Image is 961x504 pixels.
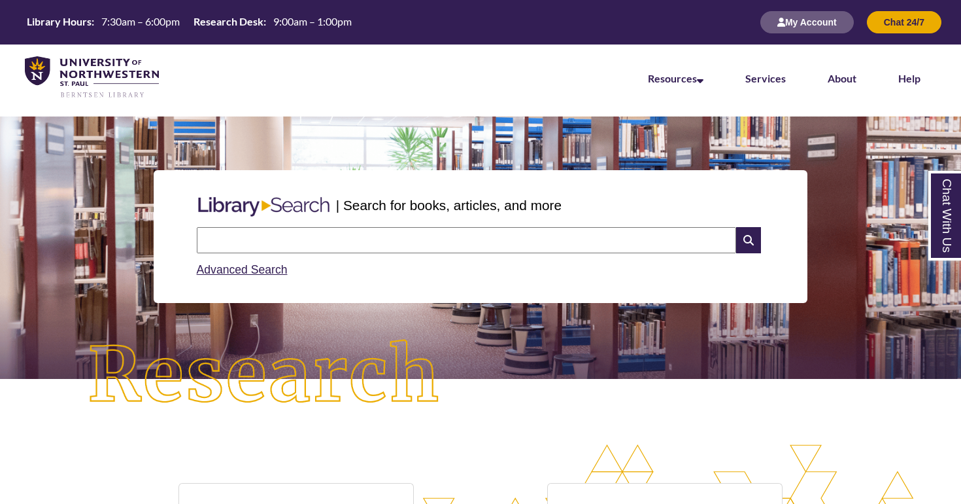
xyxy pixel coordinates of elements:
[197,263,288,276] a: Advanced Search
[101,15,180,27] span: 7:30am – 6:00pm
[760,16,854,27] a: My Account
[336,195,562,215] p: | Search for books, articles, and more
[760,11,854,33] button: My Account
[745,72,786,84] a: Services
[867,11,941,33] button: Chat 24/7
[736,227,761,253] i: Search
[828,72,856,84] a: About
[48,300,481,451] img: Research
[22,14,357,30] a: Hours Today
[648,72,703,84] a: Resources
[22,14,357,29] table: Hours Today
[192,192,336,222] img: Libary Search
[898,72,920,84] a: Help
[188,14,268,29] th: Research Desk:
[867,16,941,27] a: Chat 24/7
[273,15,352,27] span: 9:00am – 1:00pm
[25,56,159,99] img: UNWSP Library Logo
[22,14,96,29] th: Library Hours:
